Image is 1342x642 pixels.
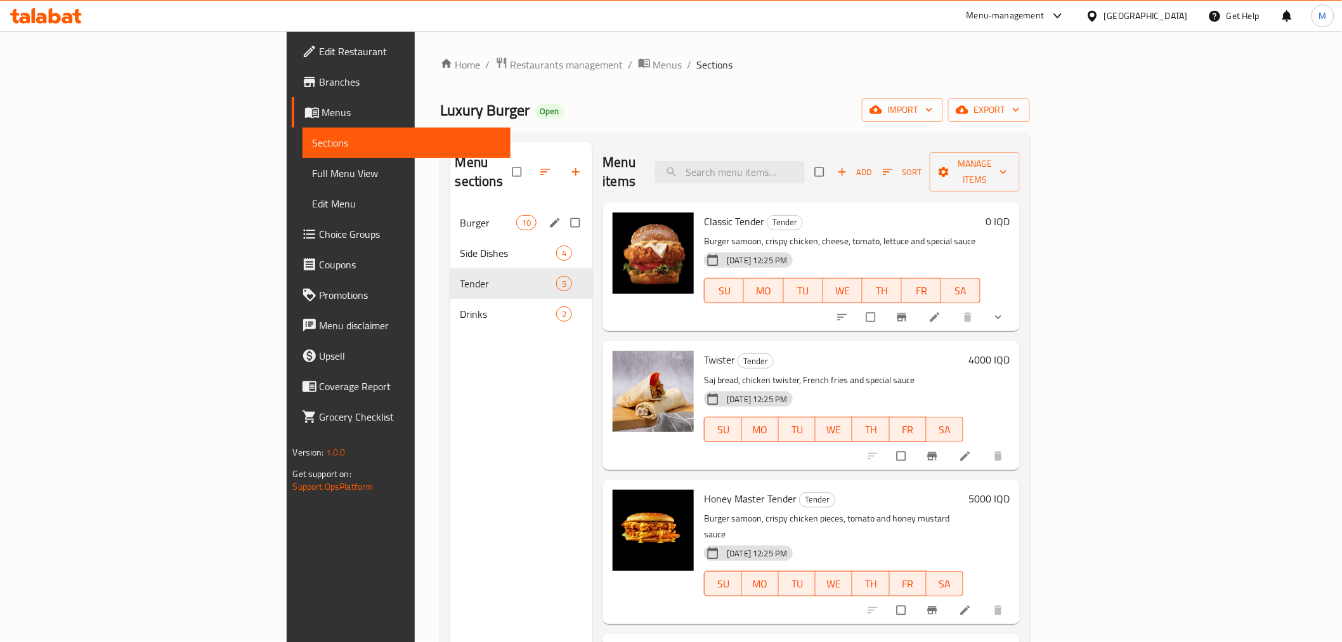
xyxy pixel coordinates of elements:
[883,165,922,180] span: Sort
[744,278,783,303] button: MO
[902,278,941,303] button: FR
[784,575,811,593] span: TU
[959,604,974,617] a: Edit menu item
[852,417,889,442] button: TH
[613,490,694,571] img: Honey Master Tender
[862,98,943,122] button: import
[547,214,566,231] button: edit
[710,575,736,593] span: SU
[800,492,835,507] span: Tender
[789,282,818,300] span: TU
[799,492,835,508] div: Tender
[968,490,1010,508] h6: 5000 IQD
[828,303,859,331] button: sort-choices
[890,571,927,596] button: FR
[852,571,889,596] button: TH
[704,212,764,231] span: Classic Tender
[992,311,1005,324] svg: Show Choices
[293,478,374,495] a: Support.OpsPlatform
[959,450,974,462] a: Edit menu item
[704,571,741,596] button: SU
[440,56,1031,73] nav: breadcrumb
[834,162,875,182] button: Add
[292,219,511,249] a: Choice Groups
[946,282,975,300] span: SA
[828,282,857,300] span: WE
[704,489,797,508] span: Honey Master Tender
[722,254,792,266] span: [DATE] 12:25 PM
[460,276,557,291] span: Tender
[320,226,500,242] span: Choice Groups
[556,306,572,322] div: items
[638,56,682,73] a: Menus
[958,102,1020,118] span: export
[816,571,852,596] button: WE
[320,348,500,364] span: Upsell
[823,278,863,303] button: WE
[747,575,774,593] span: MO
[948,98,1030,122] button: export
[535,106,564,117] span: Open
[320,409,500,424] span: Grocery Checklist
[460,246,557,261] div: Side Dishes
[450,299,593,329] div: Drinks2
[857,575,884,593] span: TH
[557,278,571,290] span: 5
[890,417,927,442] button: FR
[821,575,847,593] span: WE
[557,308,571,320] span: 2
[928,311,944,324] a: Edit menu item
[687,57,692,72] li: /
[868,282,897,300] span: TH
[834,162,875,182] span: Add item
[704,278,744,303] button: SU
[875,162,930,182] span: Sort items
[889,444,916,468] span: Select to update
[821,421,847,439] span: WE
[450,268,593,299] div: Tender5
[603,153,640,191] h2: Menu items
[292,341,511,371] a: Upsell
[293,444,324,461] span: Version:
[653,57,682,72] span: Menus
[738,353,774,369] div: Tender
[837,165,871,180] span: Add
[940,156,1010,188] span: Manage items
[872,102,933,118] span: import
[440,96,530,124] span: Luxury Burger
[292,67,511,97] a: Branches
[704,350,735,369] span: Twister
[941,278,980,303] button: SA
[863,278,902,303] button: TH
[932,575,958,593] span: SA
[927,417,963,442] button: SA
[460,215,516,230] span: Burger
[531,158,562,186] span: Sort sections
[779,417,816,442] button: TU
[784,278,823,303] button: TU
[742,417,779,442] button: MO
[984,596,1015,624] button: delete
[557,247,571,259] span: 4
[888,303,918,331] button: Branch-specific-item
[704,233,980,249] p: Burger samoon, crispy chicken, cheese, tomato, lettuce and special sauce
[556,246,572,261] div: items
[1104,9,1188,23] div: [GEOGRAPHIC_DATA]
[517,217,536,229] span: 10
[292,371,511,402] a: Coverage Report
[697,57,733,72] span: Sections
[613,351,694,432] img: Twister
[511,57,623,72] span: Restaurants management
[292,310,511,341] a: Menu disclaimer
[738,354,773,369] span: Tender
[495,56,623,73] a: Restaurants management
[450,238,593,268] div: Side Dishes4
[320,318,500,333] span: Menu disclaimer
[895,575,922,593] span: FR
[303,128,511,158] a: Sections
[322,105,500,120] span: Menus
[292,36,511,67] a: Edit Restaurant
[807,160,834,184] span: Select section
